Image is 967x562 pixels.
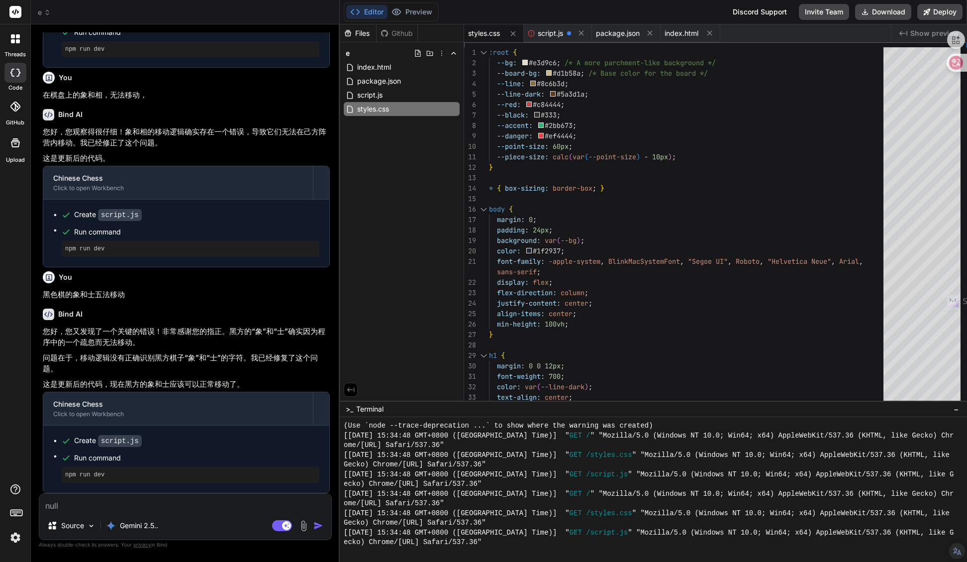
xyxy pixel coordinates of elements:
[344,431,570,441] span: [[DATE] 15:34:48 GMT+0800 ([GEOGRAPHIC_DATA] Time)] "
[549,309,573,318] span: center
[43,126,330,149] p: 您好，您观察得很仔细！象和相的移动逻辑确实存在一个错误，导致它们无法在己方阵营内移动。我已经修正了这个问题。
[549,372,561,381] span: 700
[537,79,565,88] span: #8c6b3d
[464,256,476,267] div: 21
[553,69,580,78] span: #d1b58a
[464,194,476,204] div: 15
[477,47,490,58] div: Click to collapse the range.
[344,460,486,470] span: Gecko) Chrome/[URL] Safari/537.36"
[464,235,476,246] div: 19
[497,90,545,99] span: --line-dark:
[557,58,561,67] span: ;
[529,361,533,370] span: 0
[43,289,330,301] p: 黑色棋的象和士五法移动
[545,131,573,140] span: #ef4444
[545,361,561,370] span: 12px
[489,48,509,57] span: :root
[53,173,303,183] div: Chinese Chess
[497,320,541,329] span: min-height:
[298,520,309,532] img: attachment
[98,209,142,221] code: script.js
[464,330,476,340] div: 27
[545,393,569,402] span: center
[464,382,476,392] div: 32
[727,4,793,20] div: Discord Support
[59,272,72,282] h6: You
[590,431,954,441] span: " "Mozilla/5.0 (Windows NT 10.0; Win64; x64) AppleWebKit/537.36 (KHTML, like Gecko) Chr
[652,152,668,161] span: 10px
[65,471,315,479] pre: npm run dev
[537,382,541,391] span: (
[464,131,476,141] div: 9
[464,350,476,361] div: 29
[346,404,353,414] span: >_
[39,540,332,550] p: Always double-check its answers. Your in Bind
[608,257,680,266] span: BlinkMacSystemFont
[533,225,549,234] span: 24px
[61,521,84,531] p: Source
[497,299,561,308] span: justify-content:
[545,236,557,245] span: var
[584,288,588,297] span: ;
[768,257,831,266] span: "Helvetica Neue"
[529,58,557,67] span: #e3d9c6
[464,246,476,256] div: 20
[98,435,142,447] code: script.js
[58,309,83,319] h6: Bind AI
[6,156,25,164] label: Upload
[541,382,584,391] span: --line-dark
[43,90,330,101] p: 在棋盘上的象和相，无法移动，
[600,257,604,266] span: ,
[588,152,636,161] span: --point-size
[760,257,764,266] span: ,
[570,470,582,480] span: GET
[464,340,476,350] div: 28
[356,75,402,87] span: package.json
[545,121,573,130] span: #2bb673
[569,142,573,151] span: ;
[133,542,151,548] span: privacy
[65,245,315,253] pre: npm run dev
[464,100,476,110] div: 6
[586,528,628,538] span: /script.js
[688,257,728,266] span: "Segoe UI"
[736,257,760,266] span: Roboto
[464,47,476,58] div: 1
[468,28,500,38] span: styles.css
[387,5,436,19] button: Preview
[43,326,330,348] p: 您好，您又发现了一个关键的错误！非常感谢您的指正。黑方的“象”和“士”确实因为程序中的一个疏忽而无法移动。
[565,58,716,67] span: /* A more parchment-like background */
[632,509,950,519] span: " "Mozilla/5.0 (Windows NT 10.0; Win64; x64) AppleWebKit/537.36 (KHTML, like
[553,184,592,193] span: border-box
[859,257,863,266] span: ,
[497,278,529,287] span: display:
[525,382,537,391] span: var
[497,58,517,67] span: --bg:
[553,142,569,151] span: 60px
[344,470,570,480] span: [[DATE] 15:34:48 GMT+0800 ([GEOGRAPHIC_DATA] Time)] "
[497,131,533,140] span: --danger:
[65,45,315,53] pre: npm run dev
[573,152,584,161] span: var
[586,450,632,460] span: /styles.css
[549,257,600,266] span: -apple-system
[464,141,476,152] div: 10
[586,431,590,441] span: /
[346,48,350,58] span: e
[910,28,959,38] span: Show preview
[855,4,911,20] button: Download
[565,79,569,88] span: ;
[565,299,588,308] span: center
[553,152,569,161] span: calc
[665,28,698,38] span: index.html
[74,227,319,237] span: Run command
[600,184,604,193] span: }
[74,453,319,463] span: Run command
[497,121,533,130] span: --accent:
[533,278,549,287] span: flex
[592,184,596,193] span: ;
[344,421,653,431] span: (Use `node --trace-deprecation ...` to show where the warning was created)
[561,288,584,297] span: column
[557,236,561,245] span: (
[464,319,476,330] div: 26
